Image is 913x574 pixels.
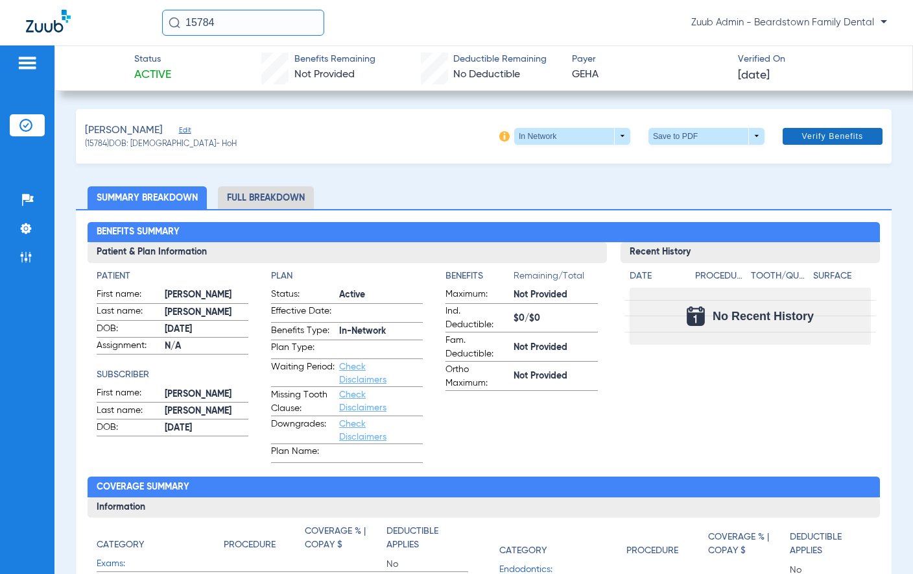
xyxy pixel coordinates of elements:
[97,368,248,382] h4: Subscriber
[339,390,386,412] a: Check Disclaimers
[165,323,248,336] span: [DATE]
[97,525,224,556] app-breakdown-title: Category
[630,269,684,288] app-breakdown-title: Date
[88,186,207,209] li: Summary Breakdown
[695,269,746,283] h4: Procedure
[445,269,514,283] h4: Benefits
[386,558,468,571] span: No
[271,324,335,340] span: Benefits Type:
[271,288,335,303] span: Status:
[88,497,881,518] h3: Information
[134,53,171,66] span: Status
[165,421,248,435] span: [DATE]
[88,222,881,243] h2: Benefits Summary
[514,128,630,145] button: In Network
[97,288,160,303] span: First name:
[97,538,144,552] h4: Category
[813,269,871,288] app-breakdown-title: Surface
[162,10,324,36] input: Search for patients
[802,131,864,142] span: Verify Benefits
[165,288,248,302] span: [PERSON_NAME]
[514,312,597,325] span: $0/$0
[271,305,335,322] span: Effective Date:
[97,557,224,571] span: Exams:
[339,419,386,442] a: Check Disclaimers
[339,325,423,338] span: In-Network
[179,126,191,138] span: Edit
[713,310,814,323] span: No Recent History
[445,363,509,390] span: Ortho Maximum:
[97,421,160,436] span: DOB:
[499,525,626,562] app-breakdown-title: Category
[271,341,335,358] span: Plan Type:
[271,388,335,416] span: Missing Tooth Clause:
[738,53,892,66] span: Verified On
[97,322,160,338] span: DOB:
[695,269,746,288] app-breakdown-title: Procedure
[751,269,809,283] h4: Tooth/Quad
[386,525,468,556] app-breakdown-title: Deductible Applies
[85,139,237,151] span: (15784) DOB: [DEMOGRAPHIC_DATA] - HoH
[445,288,509,303] span: Maximum:
[572,67,726,83] span: GEHA
[134,67,171,83] span: Active
[97,305,160,320] span: Last name:
[445,305,509,332] span: Ind. Deductible:
[453,53,547,66] span: Deductible Remaining
[97,269,248,283] h4: Patient
[26,10,71,32] img: Zuub Logo
[305,525,379,552] h4: Coverage % | Copay $
[85,123,163,139] span: [PERSON_NAME]
[165,306,248,319] span: [PERSON_NAME]
[445,334,509,361] span: Fam. Deductible:
[97,404,160,419] span: Last name:
[165,340,248,353] span: N/A
[271,418,335,443] span: Downgrades:
[271,269,423,283] app-breakdown-title: Plan
[572,53,726,66] span: Payer
[339,362,386,384] a: Check Disclaimers
[648,128,765,145] button: Save to PDF
[783,128,883,145] button: Verify Benefits
[499,131,510,142] img: info-icon
[499,544,547,558] h4: Category
[691,16,887,29] span: Zuub Admin - Beardstown Family Dental
[169,17,180,29] img: Search Icon
[751,269,809,288] app-breakdown-title: Tooth/Quad
[165,405,248,418] span: [PERSON_NAME]
[339,288,423,302] span: Active
[687,306,705,326] img: Calendar
[626,525,708,562] app-breakdown-title: Procedure
[271,360,335,386] span: Waiting Period:
[708,530,783,558] h4: Coverage % | Copay $
[630,269,684,283] h4: Date
[97,386,160,402] span: First name:
[165,388,248,401] span: [PERSON_NAME]
[386,525,461,552] h4: Deductible Applies
[294,53,375,66] span: Benefits Remaining
[271,445,335,462] span: Plan Name:
[514,288,597,302] span: Not Provided
[738,68,770,84] span: [DATE]
[17,55,38,71] img: hamburger-icon
[790,525,871,562] app-breakdown-title: Deductible Applies
[88,242,607,263] h3: Patient & Plan Information
[224,525,305,556] app-breakdown-title: Procedure
[305,525,386,556] app-breakdown-title: Coverage % | Copay $
[224,538,276,552] h4: Procedure
[445,269,514,288] app-breakdown-title: Benefits
[88,477,881,497] h2: Coverage Summary
[514,269,597,288] span: Remaining/Total
[813,269,871,283] h4: Surface
[626,544,678,558] h4: Procedure
[708,525,790,562] app-breakdown-title: Coverage % | Copay $
[514,341,597,355] span: Not Provided
[621,242,881,263] h3: Recent History
[514,369,597,383] span: Not Provided
[218,186,314,209] li: Full Breakdown
[790,530,864,558] h4: Deductible Applies
[97,339,160,355] span: Assignment:
[294,69,355,80] span: Not Provided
